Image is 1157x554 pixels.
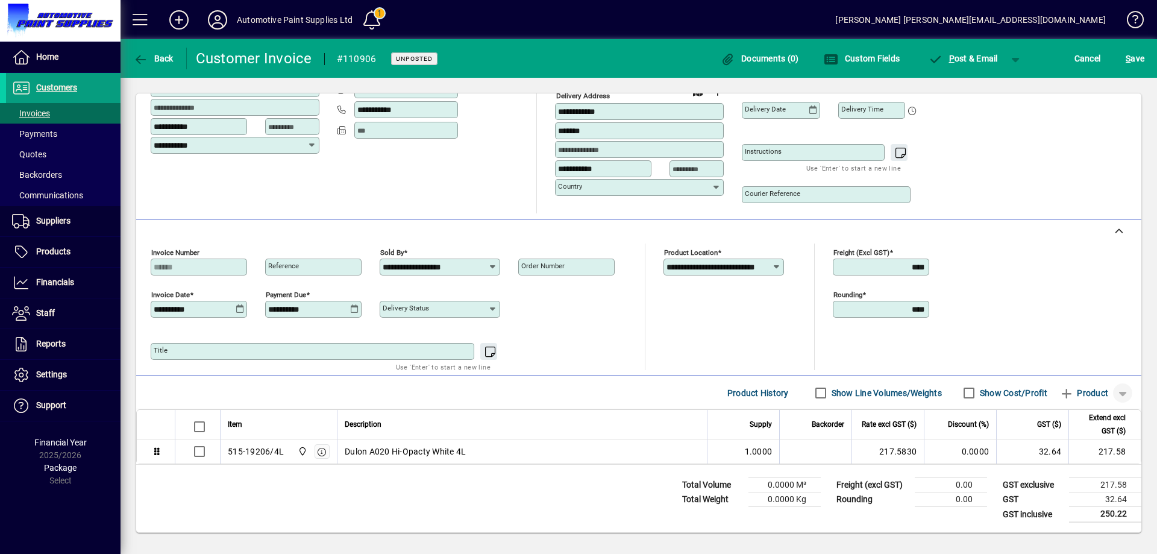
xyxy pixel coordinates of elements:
td: 0.00 [915,493,987,507]
span: Product History [727,383,789,403]
button: Profile [198,9,237,31]
td: Total Weight [676,493,748,507]
mat-label: Courier Reference [745,189,800,198]
a: Payments [6,124,121,144]
div: #110906 [337,49,377,69]
button: Documents (0) [718,48,802,69]
span: Customers [36,83,77,92]
span: Product [1059,383,1108,403]
td: Total Volume [676,478,748,493]
mat-label: Product location [664,248,718,257]
button: Post & Email [922,48,1004,69]
span: Supply [750,418,772,431]
span: Reports [36,339,66,348]
td: Rounding [830,493,915,507]
a: Financials [6,268,121,298]
span: Description [345,418,381,431]
span: Documents (0) [721,54,799,63]
mat-label: Title [154,346,168,354]
span: Support [36,400,66,410]
a: Reports [6,329,121,359]
button: Cancel [1071,48,1104,69]
span: S [1126,54,1130,63]
div: 217.5830 [859,445,917,458]
div: [PERSON_NAME] [PERSON_NAME][EMAIL_ADDRESS][DOMAIN_NAME] [835,10,1106,30]
mat-label: Instructions [745,147,782,156]
td: 217.58 [1068,439,1141,464]
a: View on map [688,82,707,101]
mat-label: Country [558,182,582,190]
button: Save [1123,48,1147,69]
span: Cancel [1074,49,1101,68]
span: Settings [36,370,67,379]
mat-hint: Use 'Enter' to start a new line [396,360,491,374]
a: Backorders [6,165,121,185]
a: Staff [6,298,121,329]
td: 0.00 [915,478,987,493]
a: Knowledge Base [1118,2,1142,42]
span: Automotive Paint Supplies Ltd [295,445,309,458]
mat-hint: Use 'Enter' to start a new line [806,161,901,175]
mat-label: Sold by [380,248,404,257]
span: Products [36,247,71,256]
span: ave [1126,49,1144,68]
span: Payments [12,129,57,139]
span: Backorder [812,418,844,431]
td: GST exclusive [997,478,1069,493]
mat-label: Payment due [266,291,306,299]
span: Financial Year [34,438,87,447]
div: Customer Invoice [196,49,312,68]
mat-label: Invoice number [151,248,199,257]
span: Suppliers [36,216,71,225]
a: Suppliers [6,206,121,236]
td: 0.0000 M³ [748,478,821,493]
td: 32.64 [996,439,1068,464]
td: 32.64 [1069,493,1141,507]
button: Add [160,9,198,31]
span: Extend excl GST ($) [1076,411,1126,438]
span: Staff [36,308,55,318]
td: GST inclusive [997,507,1069,522]
a: Home [6,42,121,72]
a: Settings [6,360,121,390]
button: Product [1053,382,1114,404]
button: Custom Fields [821,48,903,69]
span: Communications [12,190,83,200]
div: 515-19206/4L [228,445,284,458]
span: Financials [36,277,74,287]
span: Discount (%) [948,418,989,431]
button: Choose address [707,83,727,102]
a: Communications [6,185,121,206]
label: Show Line Volumes/Weights [829,387,942,399]
td: 217.58 [1069,478,1141,493]
mat-label: Reference [268,262,299,270]
span: Rate excl GST ($) [862,418,917,431]
span: Quotes [12,150,46,159]
span: GST ($) [1037,418,1061,431]
span: Dulon A020 Hi-Opacty White 4L [345,445,466,458]
span: 1.0000 [745,445,773,458]
span: P [949,54,955,63]
button: Back [130,48,177,69]
td: 0.0000 Kg [748,493,821,507]
span: Home [36,52,58,61]
td: 250.22 [1069,507,1141,522]
span: Item [228,418,242,431]
mat-label: Invoice date [151,291,190,299]
mat-label: Order number [521,262,565,270]
app-page-header-button: Back [121,48,187,69]
td: GST [997,493,1069,507]
span: Package [44,463,77,473]
a: Support [6,391,121,421]
span: ost & Email [928,54,998,63]
a: Products [6,237,121,267]
mat-label: Delivery time [841,105,883,113]
button: Product History [723,382,794,404]
span: Unposted [396,55,433,63]
span: Back [133,54,174,63]
td: 0.0000 [924,439,996,464]
span: Invoices [12,109,50,118]
span: Backorders [12,170,62,180]
label: Show Cost/Profit [977,387,1047,399]
a: Invoices [6,103,121,124]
